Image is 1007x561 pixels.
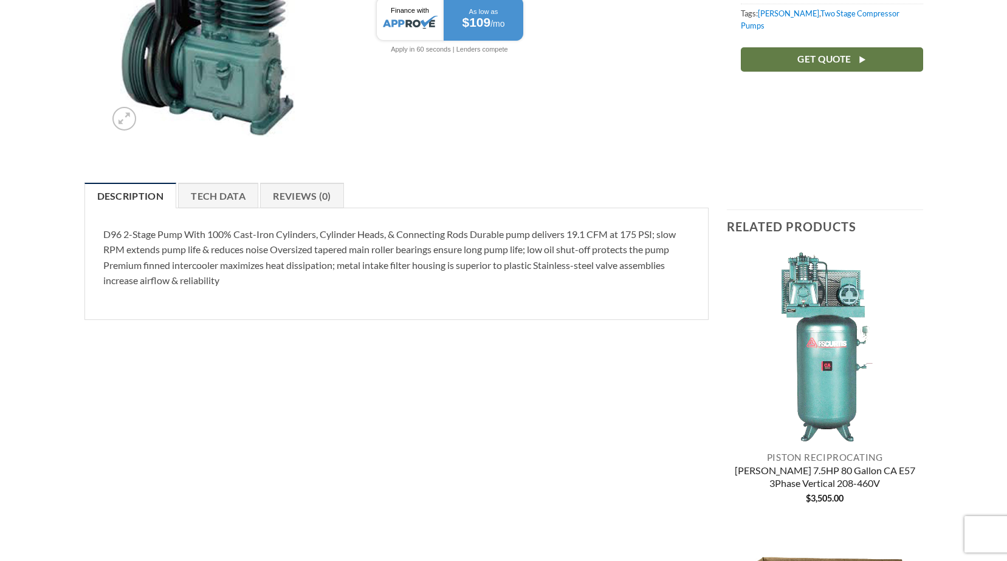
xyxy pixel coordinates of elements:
[741,4,923,35] span: Tags: ,
[112,107,136,131] a: Zoom
[260,183,344,208] a: Reviews (0)
[727,249,923,445] img: Curtis 7.5HP 80 Gallon CA E57 3Phase Vertical 208-460V
[178,183,258,208] a: Tech Data
[806,493,811,503] span: $
[727,464,923,492] a: [PERSON_NAME] 7.5HP 80 Gallon CA E57 3Phase Vertical 208-460V
[741,8,899,30] a: Two Stage Compressor Pumps
[727,210,923,243] h3: Related products
[797,52,851,67] span: Get Quote
[103,226,690,288] p: D96 2-Stage Pump With 100% Cast-Iron Cylinders, Cylinder Heads, & Connecting Rods Durable pump de...
[758,8,819,18] a: [PERSON_NAME]
[741,47,923,71] a: Get Quote
[806,493,844,503] bdi: 3,505.00
[84,183,177,208] a: Description
[727,452,923,463] p: Piston Reciprocating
